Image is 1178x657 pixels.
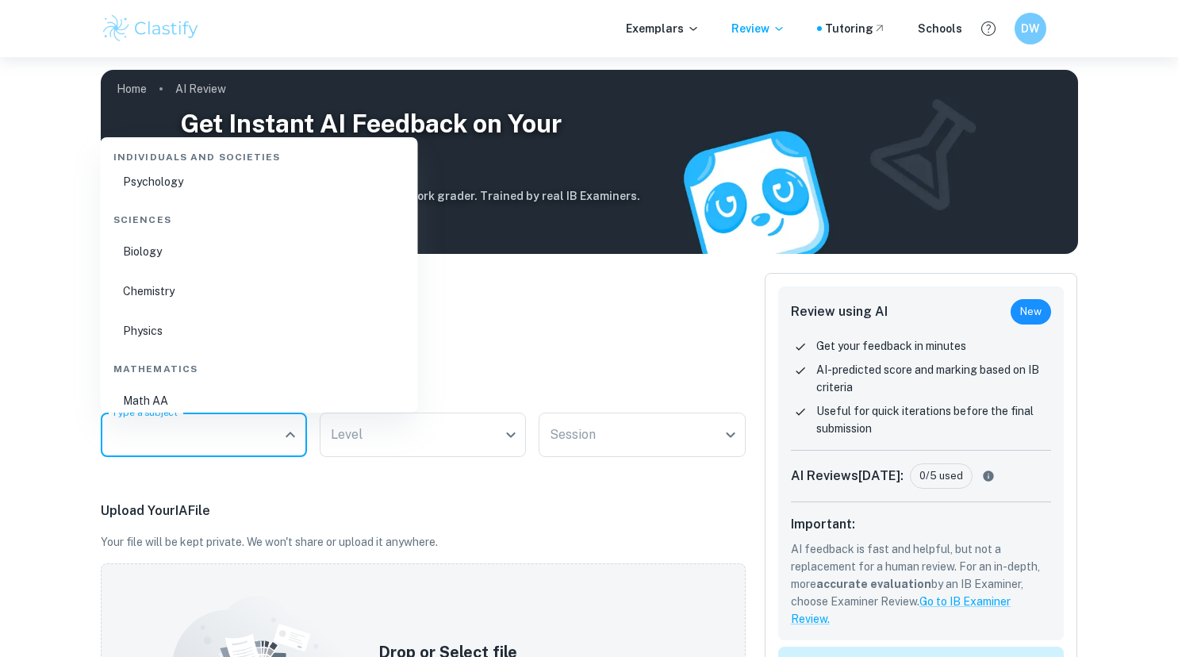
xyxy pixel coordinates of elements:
[816,337,966,355] p: Get your feedback in minutes
[117,78,147,100] a: Home
[791,540,1052,628] p: AI feedback is fast and helpful, but not a replacement for a human review. For an in-depth, more ...
[816,361,1052,396] p: AI-predicted score and marking based on IB criteria
[107,233,412,270] li: Biology
[1011,304,1051,320] span: New
[911,468,972,484] span: 0/5 used
[101,70,1078,254] img: AI Review Cover
[975,15,1002,42] button: Help and Feedback
[101,13,201,44] img: Clastify logo
[107,349,412,382] div: Mathematics
[791,467,904,486] h6: AI Reviews [DATE] :
[101,501,746,521] p: Upload Your IA File
[731,20,785,37] p: Review
[101,381,746,400] p: Select Your IA Details
[175,80,226,98] p: AI Review
[1021,20,1039,37] h6: DW
[107,163,412,200] li: Psychology
[816,578,931,590] b: accurate evaluation
[279,424,301,446] button: Close
[107,313,412,349] li: Physics
[107,137,412,171] div: Individuals and Societies
[180,187,640,205] h6: The most detailed and accurate AI coursework grader. Trained by real IB Examiners.
[791,515,1052,534] h6: Important:
[107,273,412,309] li: Chemistry
[791,302,888,321] h6: Review using AI
[626,20,700,37] p: Exemplars
[979,470,998,482] svg: Currently AI Markings are limited at 5 per day and 50 per month. The limits will increase as we s...
[107,200,412,233] div: Sciences
[101,533,746,551] p: Your file will be kept private. We won't share or upload it anywhere.
[107,382,412,419] li: Math AA
[816,402,1052,437] p: Useful for quick iterations before the final submission
[1015,13,1046,44] button: DW
[825,20,886,37] a: Tutoring
[180,105,640,181] h3: Get Instant AI Feedback on Your IB Coursework
[918,20,962,37] a: Schools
